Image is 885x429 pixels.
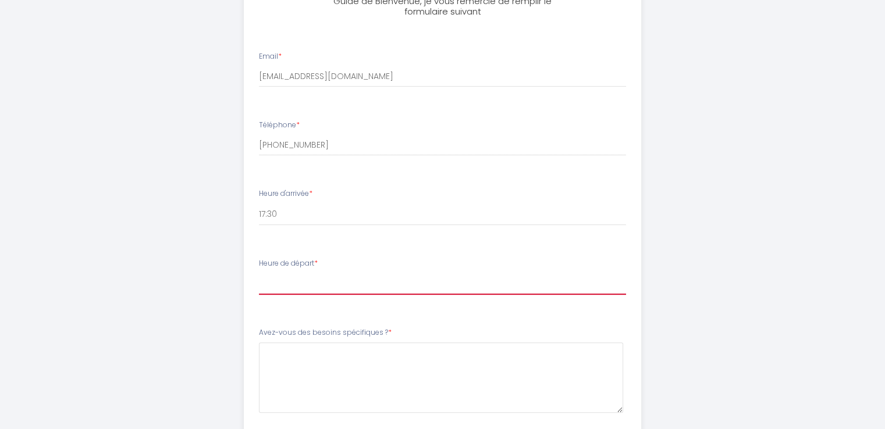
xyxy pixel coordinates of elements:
label: Heure de départ [259,258,318,269]
label: Email [259,51,282,62]
label: Téléphone [259,120,300,131]
label: Avez-vous des besoins spécifiques ? [259,327,392,338]
label: Heure d'arrivée [259,188,312,199]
